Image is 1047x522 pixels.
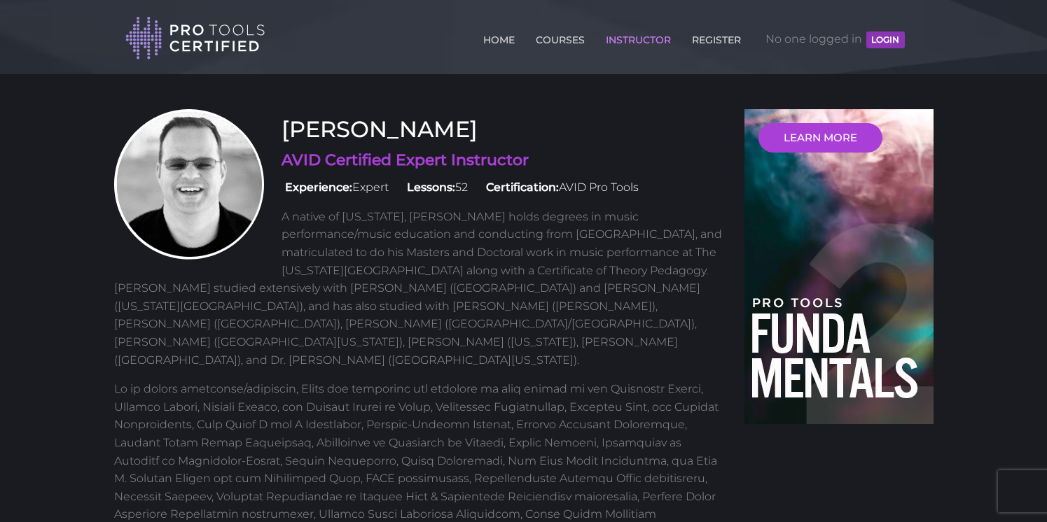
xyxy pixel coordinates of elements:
[866,31,904,48] button: LOGIN
[532,26,588,48] a: COURSES
[403,181,468,194] span: 52
[483,181,639,194] span: AVID Pro Tools
[285,181,352,194] strong: Experience:
[407,181,455,194] strong: Lessons:
[688,26,744,48] a: REGISTER
[486,181,559,194] strong: Certification:
[282,181,389,194] span: Expert
[758,123,882,153] a: LEARN MORE
[114,109,264,260] img: Prof. Scott
[480,26,518,48] a: HOME
[125,15,265,61] img: Pro Tools Certified Logo
[114,208,723,369] p: A native of [US_STATE], [PERSON_NAME] holds degrees in music performance/music education and cond...
[114,116,723,143] h3: [PERSON_NAME]
[765,18,904,60] span: No one logged in
[602,26,674,48] a: INSTRUCTOR
[114,150,723,171] h4: AVID Certified Expert Instructor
